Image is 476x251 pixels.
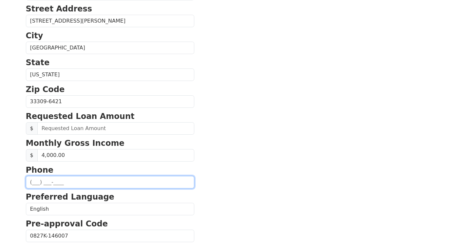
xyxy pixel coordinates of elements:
[26,219,108,228] strong: Pre-approval Code
[26,165,54,175] strong: Phone
[26,176,194,188] input: (___) ___-____
[26,85,65,94] strong: Zip Code
[26,58,50,67] strong: State
[26,137,194,149] p: Monthly Gross Income
[26,192,114,202] strong: Preferred Language
[26,31,43,40] strong: City
[26,122,38,135] span: $
[26,4,92,13] strong: Street Address
[37,122,194,135] input: Requested Loan Amount
[26,95,194,108] input: Zip Code
[26,112,135,121] strong: Requested Loan Amount
[26,230,194,242] input: Pre-approval Code
[26,15,194,27] input: Street Address
[26,42,194,54] input: City
[37,149,194,162] input: Monthly Gross Income
[26,149,38,162] span: $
